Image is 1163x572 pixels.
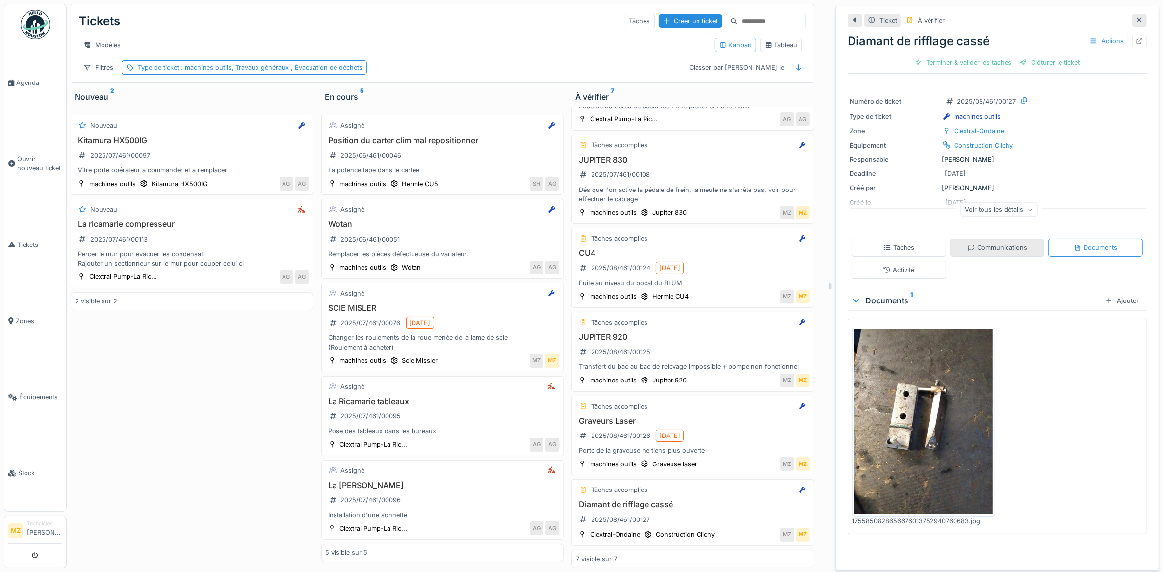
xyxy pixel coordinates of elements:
div: Construction Clichy [955,141,1013,150]
div: MZ [796,374,810,387]
div: 1755850828656676013752940760683.jpg [852,517,995,526]
span: Tickets [17,240,62,249]
div: Tâches accomplies [591,234,647,243]
div: Assigné [341,289,365,298]
div: Transfert du bac au bac de relevage impossible + pompe non fonctionnel [576,362,810,371]
div: AG [545,261,559,274]
div: Pose des tableaux dans les bureaux [326,426,560,436]
div: SH [530,177,543,191]
div: AG [545,177,559,191]
span: Agenda [16,78,62,87]
div: machines outils [590,208,637,217]
div: Créé par [850,183,938,192]
div: AG [530,521,543,535]
div: MZ [530,354,543,368]
a: Stock [4,435,66,511]
h3: JUPITER 920 [576,332,810,342]
h3: Diamant de rifflage cassé [576,500,810,509]
sup: 1 [910,295,913,306]
div: Clextral Pump-La Ric... [340,440,408,449]
div: Construction Clichy [656,530,715,539]
span: Ouvrir nouveau ticket [17,154,62,173]
div: Clôturer le ticket [1016,56,1084,69]
div: 2025/07/461/00095 [341,411,401,421]
div: Documents [1074,243,1117,252]
div: Dés que l'on active la pédale de frein, la meule ne s'arrête pas, voir pour effectuer le câblage [576,185,810,204]
div: Numéro de ticket [850,97,938,106]
div: Assigné [341,121,365,130]
div: Ticket [879,16,897,25]
h3: La Ricamarie tableaux [326,397,560,406]
div: Équipement [850,141,938,150]
div: MZ [796,528,810,542]
div: Clextral Pump-La Ric... [89,272,157,281]
h3: Wotan [326,219,560,229]
div: AG [545,438,559,452]
div: machines outils [89,179,136,189]
div: 2025/07/461/00096 [341,495,401,505]
div: AG [545,521,559,535]
div: 2025/08/461/00126 [591,431,650,440]
div: Communications [967,243,1027,252]
div: Filtres [79,60,118,75]
sup: 2 [110,91,114,103]
div: Terminer & valider les tâches [911,56,1016,69]
div: AG [796,112,810,126]
div: À vérifier [575,91,810,103]
div: Activité [883,265,914,274]
div: machines outils [590,460,637,469]
div: MZ [780,206,794,219]
div: MZ [780,290,794,303]
h3: La ricamarie compresseur [75,219,309,229]
div: Assigné [341,466,365,475]
div: [PERSON_NAME] [850,155,1145,164]
div: AG [280,270,293,284]
div: Remplacer les pièces défectueuse du variateur. [326,249,560,259]
div: Nouveau [90,205,117,214]
div: machines outils [340,179,387,189]
div: Clextral Pump-La Ric... [590,114,658,124]
div: Tâches accomplies [591,402,647,411]
div: [DATE] [945,169,966,178]
div: Voir tous les détails [961,202,1038,217]
div: La potence tape dans le cartee [326,165,560,175]
div: 2025/07/461/00076 [341,318,401,327]
div: Tickets [79,8,120,34]
div: AG [530,261,543,274]
div: Type de ticket [850,112,938,121]
div: 7 visible sur 7 [576,554,617,564]
div: machines outils [340,263,387,272]
div: Assigné [341,382,365,391]
div: En cours [325,91,560,103]
div: Classer par [PERSON_NAME] le [685,60,789,75]
span: Stock [18,468,62,478]
h3: Kitamura HX500IG [75,136,309,145]
div: [DATE] [410,318,431,327]
li: [PERSON_NAME] [27,520,62,541]
div: Tâches accomplies [591,140,647,150]
div: machines outils [340,356,387,365]
div: Actions [1085,34,1128,48]
div: Nouveau [75,91,310,103]
div: 2 visible sur 2 [75,297,117,306]
div: Changer les roulements de la roue menée de la lame de scie (Roulement à acheter) [326,333,560,352]
div: AG [780,112,794,126]
div: [PERSON_NAME] [850,183,1145,192]
div: 2025/08/461/00127 [591,515,650,524]
div: Responsable [850,155,938,164]
div: [DATE] [659,263,680,272]
div: Créer un ticket [659,14,722,27]
div: Tableau [765,40,798,50]
div: MZ [780,528,794,542]
a: Zones [4,283,66,359]
div: Zone [850,126,938,136]
div: machines outils [955,112,1001,121]
div: 2025/06/461/00046 [341,151,402,160]
div: Installation d'une sonnette [326,510,560,519]
span: Zones [16,316,62,326]
div: 2025/07/461/00113 [90,235,148,244]
a: Ouvrir nouveau ticket [4,121,66,206]
div: Type de ticket [138,63,362,72]
div: Jupiter 920 [652,376,687,385]
div: AG [295,270,309,284]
